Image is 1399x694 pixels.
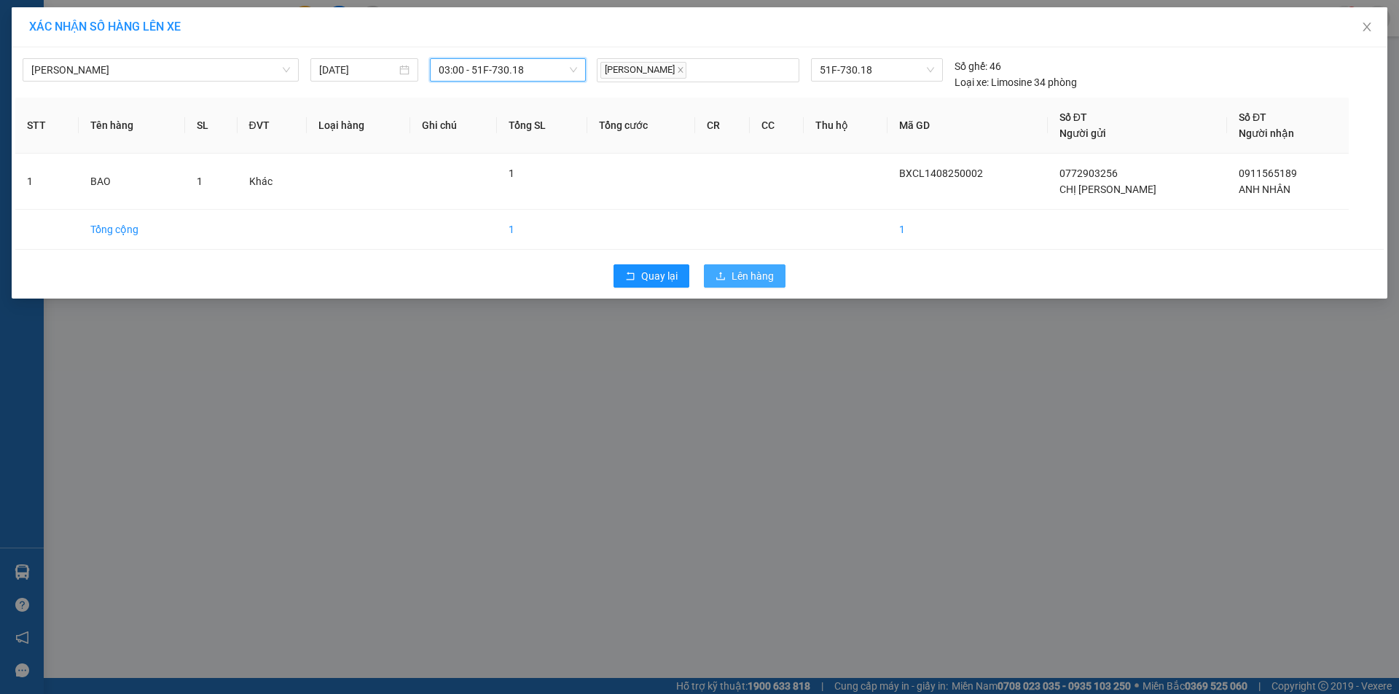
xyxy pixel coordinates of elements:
td: Tổng cộng [79,210,185,250]
div: ANH PHÁT [12,47,129,65]
th: ĐVT [238,98,307,154]
span: XÁC NHẬN SỐ HÀNG LÊN XE [29,20,181,33]
div: 30.000 [11,94,131,111]
span: 0772903256 [1059,167,1118,179]
div: 0764499480 [139,63,287,83]
td: BAO [79,154,185,210]
th: CR [695,98,750,154]
span: Đã thu : [11,95,55,111]
span: Người gửi [1059,127,1106,139]
th: Tổng cước [587,98,695,154]
span: 51F-730.18 [820,59,933,81]
td: 1 [15,154,79,210]
div: 46 [955,58,1001,74]
td: 1 [887,210,1047,250]
div: Limosine 34 phòng [955,74,1077,90]
span: ANH NHÂN [1239,184,1290,195]
div: 0907363709 [12,65,129,85]
span: Nhận: [139,12,174,28]
th: Tên hàng [79,98,185,154]
input: 14/08/2025 [319,62,396,78]
span: 03:00 - 51F-730.18 [439,59,577,81]
span: Cao Lãnh - Hồ Chí Minh [31,59,290,81]
th: Mã GD [887,98,1047,154]
td: Khác [238,154,307,210]
span: BXCL1408250002 [899,167,983,179]
span: Gửi: [12,14,35,29]
td: 1 [497,210,587,250]
th: CC [750,98,804,154]
div: CHỊ OANH [139,45,287,63]
span: Số ghế: [955,58,987,74]
span: Lên hàng [732,268,774,284]
th: SL [185,98,238,154]
button: Close [1347,7,1387,48]
span: Số ĐT [1059,111,1087,123]
th: Thu hộ [804,98,887,154]
span: close [677,66,684,74]
span: Số ĐT [1239,111,1266,123]
span: CHỊ [PERSON_NAME] [1059,184,1156,195]
span: 1 [509,167,514,179]
span: Người nhận [1239,127,1294,139]
span: [PERSON_NAME] [600,62,686,79]
th: Tổng SL [497,98,587,154]
button: uploadLên hàng [704,264,785,288]
span: close [1361,21,1373,33]
div: [GEOGRAPHIC_DATA] [139,12,287,45]
span: 1 [197,176,203,187]
span: 0911565189 [1239,167,1297,179]
th: Ghi chú [410,98,497,154]
span: upload [716,271,726,283]
span: Loại xe: [955,74,989,90]
span: rollback [625,271,635,283]
th: Loại hàng [307,98,410,154]
th: STT [15,98,79,154]
span: Quay lại [641,268,678,284]
div: BX [PERSON_NAME] [12,12,129,47]
button: rollbackQuay lại [614,264,689,288]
